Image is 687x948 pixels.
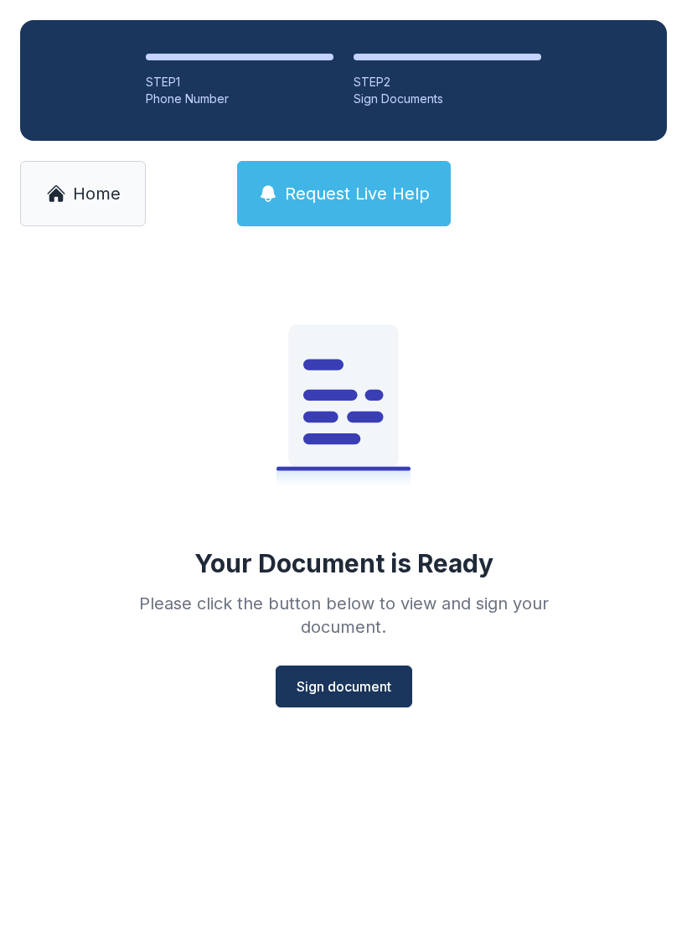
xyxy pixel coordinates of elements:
[285,182,430,205] span: Request Live Help
[146,91,333,107] div: Phone Number
[102,592,585,639] div: Please click the button below to view and sign your document.
[297,676,391,697] span: Sign document
[146,74,333,91] div: STEP 1
[73,182,121,205] span: Home
[354,74,541,91] div: STEP 2
[194,548,493,578] div: Your Document is Ready
[354,91,541,107] div: Sign Documents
